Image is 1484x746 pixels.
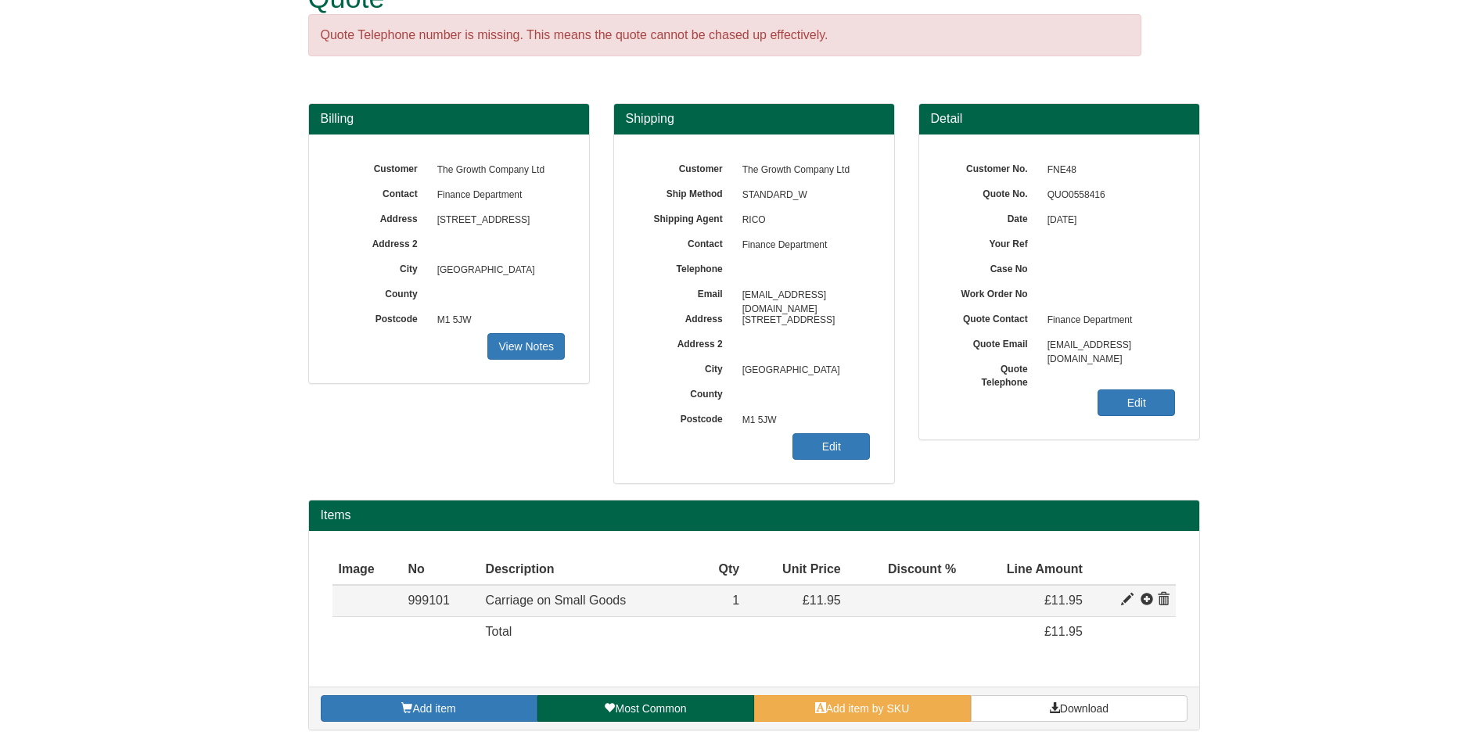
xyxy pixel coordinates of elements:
label: Customer [332,158,429,176]
span: [DATE] [1040,208,1176,233]
h3: Detail [931,112,1188,126]
span: Add item [412,702,455,715]
label: Address [332,208,429,226]
label: Work Order No [943,283,1040,301]
span: FNE48 [1040,158,1176,183]
span: [STREET_ADDRESS] [735,308,871,333]
span: QUO0558416 [1040,183,1176,208]
th: No [401,554,479,586]
h3: Billing [321,112,577,126]
span: [GEOGRAPHIC_DATA] [429,258,566,283]
h2: Items [321,508,1188,522]
th: Description [480,554,699,586]
span: £11.95 [803,594,841,607]
label: County [332,283,429,301]
label: Your Ref [943,233,1040,251]
th: Discount % [847,554,962,586]
td: 999101 [401,585,479,616]
span: [EMAIL_ADDRESS][DOMAIN_NAME] [735,283,871,308]
span: 1 [732,594,739,607]
span: [GEOGRAPHIC_DATA] [735,358,871,383]
td: Total [480,617,699,647]
label: Quote Telephone [943,358,1040,389]
span: [EMAIL_ADDRESS][DOMAIN_NAME] [1040,333,1176,358]
span: STANDARD_W [735,183,871,208]
th: Line Amount [962,554,1089,586]
label: Quote Email [943,333,1040,351]
label: Case No [943,258,1040,276]
a: Download [971,695,1188,722]
span: Most Common [615,702,686,715]
span: M1 5JW [429,308,566,333]
th: Unit Price [746,554,847,586]
label: Quote Contact [943,308,1040,326]
label: Quote No. [943,183,1040,201]
label: Customer No. [943,158,1040,176]
label: Postcode [638,408,735,426]
label: Contact [332,183,429,201]
span: RICO [735,208,871,233]
span: Finance Department [735,233,871,258]
span: Finance Department [429,183,566,208]
label: County [638,383,735,401]
label: Address [638,308,735,326]
th: Image [332,554,402,586]
label: Postcode [332,308,429,326]
span: Carriage on Small Goods [486,594,627,607]
span: The Growth Company Ltd [429,158,566,183]
a: Edit [792,433,870,460]
span: Finance Department [1040,308,1176,333]
label: Shipping Agent [638,208,735,226]
span: [STREET_ADDRESS] [429,208,566,233]
label: Ship Method [638,183,735,201]
span: Download [1060,702,1109,715]
label: Address 2 [332,233,429,251]
a: Edit [1098,389,1175,416]
label: Date [943,208,1040,226]
span: £11.95 [1044,625,1083,638]
div: Quote Telephone number is missing. This means the quote cannot be chased up effectively. [308,14,1141,57]
label: Telephone [638,258,735,276]
label: Contact [638,233,735,251]
th: Qty [698,554,746,586]
span: Add item by SKU [826,702,910,715]
label: Address 2 [638,333,735,351]
h3: Shipping [626,112,882,126]
span: The Growth Company Ltd [735,158,871,183]
a: View Notes [487,333,565,360]
label: Email [638,283,735,301]
label: City [638,358,735,376]
label: City [332,258,429,276]
span: M1 5JW [735,408,871,433]
span: £11.95 [1044,594,1083,607]
label: Customer [638,158,735,176]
